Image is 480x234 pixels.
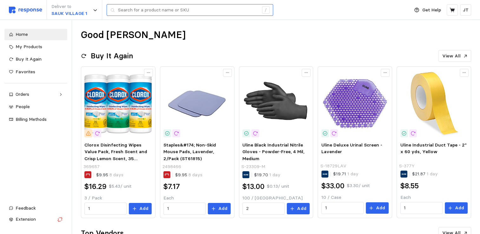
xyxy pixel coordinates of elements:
a: Buy It Again [4,54,67,65]
a: Orders [4,89,67,100]
a: Billing Methods [4,114,67,125]
p: Each [400,194,468,201]
p: S-18729LAV [320,163,346,170]
button: Extension [4,214,67,225]
span: Clorox Disinfecting Wipes Value Pack, Fresh Scent and Crisp Lemon Scent, 35 Wipes/Canister, 3/Pac... [84,142,148,175]
span: Uline Deluxe Urinal Screen - Lavender [321,142,382,155]
img: S-377Y [400,70,468,137]
a: Home [4,29,67,40]
a: People [4,101,67,113]
button: Add [366,202,389,214]
p: Add [139,205,148,212]
h2: $8.55 [400,181,419,191]
span: 8 days [108,172,123,178]
span: Extension [16,216,36,222]
input: Search for a product name or SKU [118,4,259,16]
span: Favorites [16,69,35,75]
span: Billing Methods [16,116,47,122]
span: 1 day [346,171,358,177]
p: Add [218,205,227,212]
a: Favorites [4,66,67,78]
p: Add [376,205,385,211]
p: $9.95 [96,172,123,179]
button: Get Help [411,4,445,16]
span: 1 day [425,171,438,177]
input: Qty [404,202,439,214]
span: People [16,104,30,109]
button: Add [208,203,231,214]
button: Add [287,203,310,214]
p: 100 / [GEOGRAPHIC_DATA] [242,195,310,202]
h2: $16.29 [84,182,107,192]
p: Add [297,205,306,212]
input: Qty [325,202,360,214]
div: / [262,6,270,14]
p: Deliver to [51,3,87,10]
h2: Buy It Again [91,51,133,61]
p: $21.87 [412,171,438,178]
p: $3.30 / unit [347,182,370,189]
input: Qty [246,203,281,214]
p: 2498466 [162,163,181,170]
p: Each [163,195,231,202]
h2: $33.00 [321,181,345,191]
button: Feedback [4,203,67,214]
span: Uline Black Industrial Nitrile Gloves - Powder-Free, 4 Mil, Medium [242,142,305,161]
input: Qty [167,203,202,214]
p: 3 / Pack [84,195,152,202]
input: Qty [88,203,123,214]
p: $19.71 [333,171,358,178]
p: 10 / Case [321,194,389,201]
h1: Good [PERSON_NAME] [81,29,186,41]
p: $9.95 [175,172,202,179]
div: Orders [16,91,56,98]
span: Staples&#174; Non-Skid Mouse Pads, Lavender, 2/Pack (ST61815) [163,142,216,161]
button: View All [438,50,471,62]
button: Add [445,202,468,214]
p: $0.13 / unit [267,183,289,190]
h2: $7.17 [163,182,180,192]
span: Uline Industrial Duct Tape - 2" x 60 yds, Yellow [400,142,467,155]
span: Buy It Again [16,56,42,62]
img: S-18729LAV_US [321,70,389,137]
p: S-377Y [399,163,415,170]
img: S-23309-M [242,70,310,137]
p: JT [463,7,469,14]
button: JT [460,4,471,16]
p: 369657 [83,163,100,170]
h2: $13.00 [242,182,265,192]
p: S-23309-M [241,163,265,170]
span: Feedback [16,205,36,211]
img: svg%3e [9,7,42,13]
span: 1 day [268,172,280,178]
button: Add [129,203,152,214]
span: 8 days [187,172,202,178]
span: Home [16,31,28,37]
p: Get Help [422,7,441,14]
p: View All [442,53,461,60]
p: Add [455,205,464,211]
p: $19.70 [254,172,280,179]
a: My Products [4,41,67,53]
p: $5.43 / unit [109,183,131,190]
span: My Products [16,44,42,49]
img: E39A7B4D-8468-421F-938AB60B785BFF46_sc7 [163,70,231,137]
p: SAUK VILLAGE 1 [51,10,87,17]
img: 7ABD9D41-95F1-4A93-AE9377A1151A0A4F_sc7 [84,70,152,137]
